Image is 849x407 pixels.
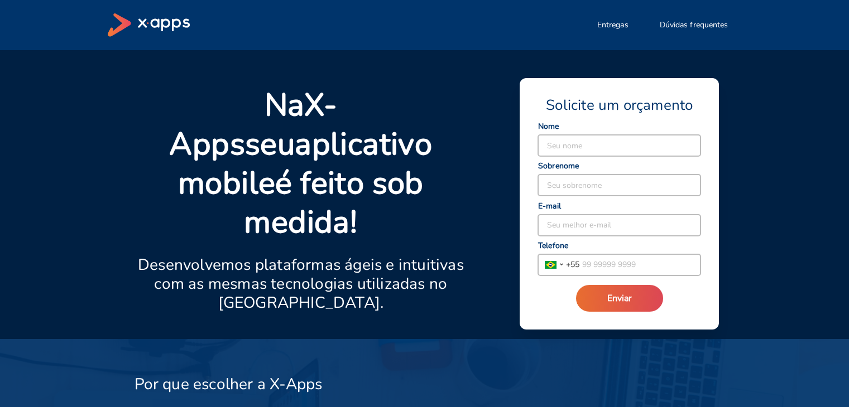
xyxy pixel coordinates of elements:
[607,292,632,304] span: Enviar
[538,175,701,196] input: Seu sobrenome
[646,14,742,36] button: Dúvidas frequentes
[566,259,579,270] span: + 55
[538,135,701,156] input: Seu nome
[135,255,468,312] p: Desenvolvemos plataformas ágeis e intuitivas com as mesmas tecnologias utilizadas no [GEOGRAPHIC_...
[135,86,468,242] p: Na seu é feito sob medida!
[579,254,701,275] input: 99 99999 9999
[178,123,432,205] strong: aplicativo mobile
[660,20,728,31] span: Dúvidas frequentes
[169,84,337,166] strong: X-Apps
[538,215,701,236] input: Seu melhor e-mail
[135,375,323,394] h3: Por que escolher a X-Apps
[546,96,693,115] span: Solicite um orçamento
[576,285,663,312] button: Enviar
[584,14,642,36] button: Entregas
[597,20,629,31] span: Entregas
